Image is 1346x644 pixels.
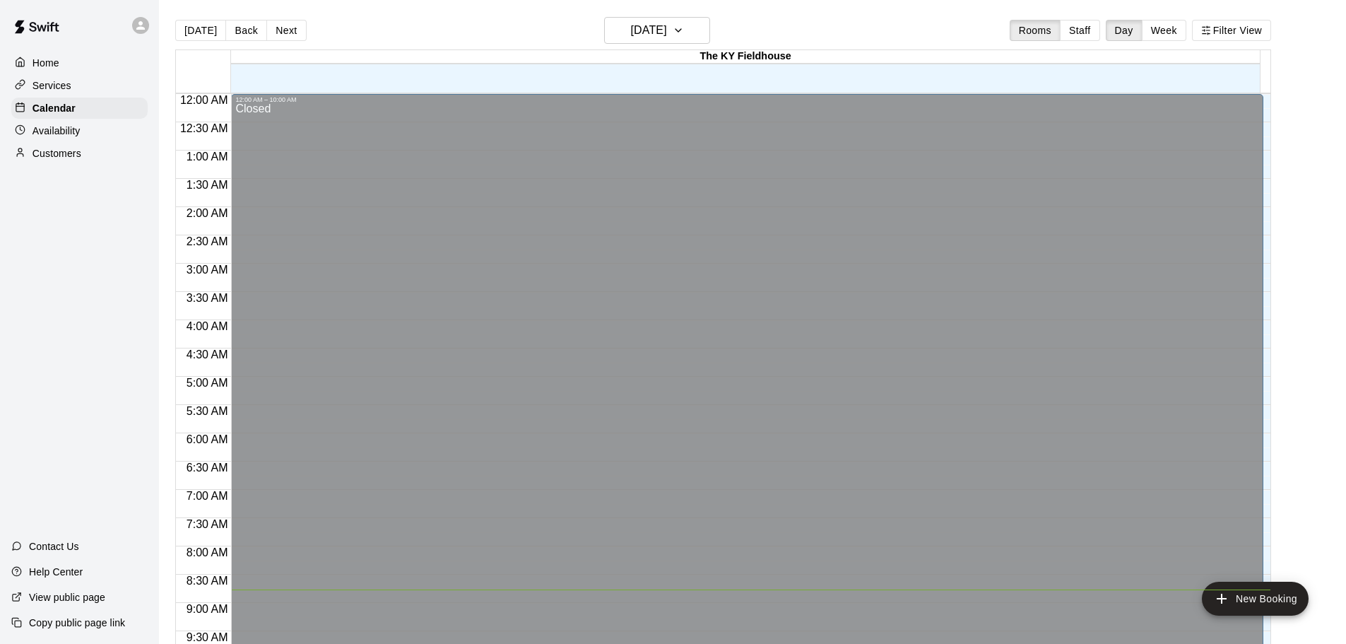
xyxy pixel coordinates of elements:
p: Copy public page link [29,616,125,630]
span: 3:00 AM [183,264,232,276]
p: Home [33,56,59,70]
span: 3:30 AM [183,292,232,304]
span: 5:30 AM [183,405,232,417]
button: Rooms [1010,20,1061,41]
button: Staff [1060,20,1100,41]
div: 12:00 AM – 10:00 AM [235,96,1259,103]
span: 9:30 AM [183,631,232,643]
span: 8:30 AM [183,575,232,587]
div: The KY Fieldhouse [231,50,1260,64]
a: Customers [11,143,148,164]
span: 7:00 AM [183,490,232,502]
span: 2:00 AM [183,207,232,219]
span: 12:30 AM [177,122,232,134]
a: Services [11,75,148,96]
a: Calendar [11,98,148,119]
p: View public page [29,590,105,604]
span: 8:00 AM [183,546,232,558]
button: [DATE] [175,20,226,41]
p: Contact Us [29,539,79,554]
p: Services [33,78,71,93]
p: Customers [33,146,81,160]
span: 1:30 AM [183,179,232,191]
span: 6:00 AM [183,433,232,445]
button: [DATE] [604,17,710,44]
button: Next [266,20,306,41]
a: Home [11,52,148,74]
span: 6:30 AM [183,462,232,474]
p: Calendar [33,101,76,115]
span: 1:00 AM [183,151,232,163]
button: add [1202,582,1309,616]
span: 12:00 AM [177,94,232,106]
button: Back [225,20,267,41]
button: Week [1142,20,1186,41]
span: 5:00 AM [183,377,232,389]
span: 4:00 AM [183,320,232,332]
p: Help Center [29,565,83,579]
h6: [DATE] [631,21,667,40]
span: 9:00 AM [183,603,232,615]
span: 7:30 AM [183,518,232,530]
a: Availability [11,120,148,141]
button: Day [1106,20,1143,41]
span: 4:30 AM [183,349,232,361]
p: Availability [33,124,81,138]
button: Filter View [1192,20,1271,41]
span: 2:30 AM [183,235,232,247]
